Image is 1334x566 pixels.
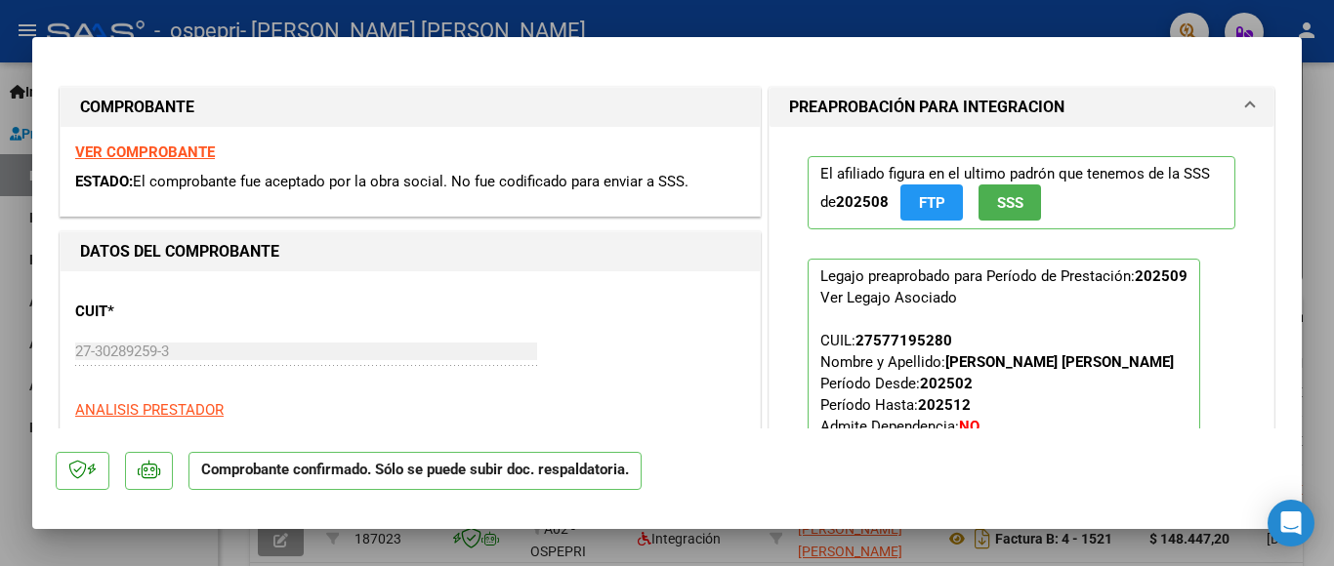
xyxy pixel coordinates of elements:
strong: NO [959,418,980,435]
span: SSS [997,194,1023,212]
strong: COMPROBANTE [80,98,194,116]
div: PREAPROBACIÓN PARA INTEGRACION [770,127,1273,491]
p: Legajo preaprobado para Período de Prestación: [808,259,1200,446]
span: FTP [919,194,945,212]
p: Comprobante confirmado. Sólo se puede subir doc. respaldatoria. [188,452,642,490]
button: SSS [979,184,1041,221]
strong: 202512 [918,396,971,414]
span: El comprobante fue aceptado por la obra social. No fue codificado para enviar a SSS. [133,173,688,190]
div: Ver Legajo Asociado [820,287,957,308]
strong: DATOS DEL COMPROBANTE [80,242,279,261]
span: ESTADO: [75,173,133,190]
button: FTP [900,184,963,221]
p: CUIT [75,301,276,323]
div: 27577195280 [855,330,952,351]
strong: 202502 [920,375,973,392]
strong: 202508 [836,193,889,211]
a: VER COMPROBANTE [75,143,215,161]
span: ANALISIS PRESTADOR [75,401,224,419]
p: El afiliado figura en el ultimo padrón que tenemos de la SSS de [808,156,1235,229]
strong: [PERSON_NAME] [PERSON_NAME] [945,353,1174,371]
strong: 202509 [1135,267,1188,285]
h1: PREAPROBACIÓN PARA INTEGRACION [789,96,1064,119]
mat-expansion-panel-header: PREAPROBACIÓN PARA INTEGRACION [770,88,1273,127]
span: CUIL: Nombre y Apellido: Período Desde: Período Hasta: Admite Dependencia: [820,332,1174,435]
div: Open Intercom Messenger [1268,500,1314,546]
